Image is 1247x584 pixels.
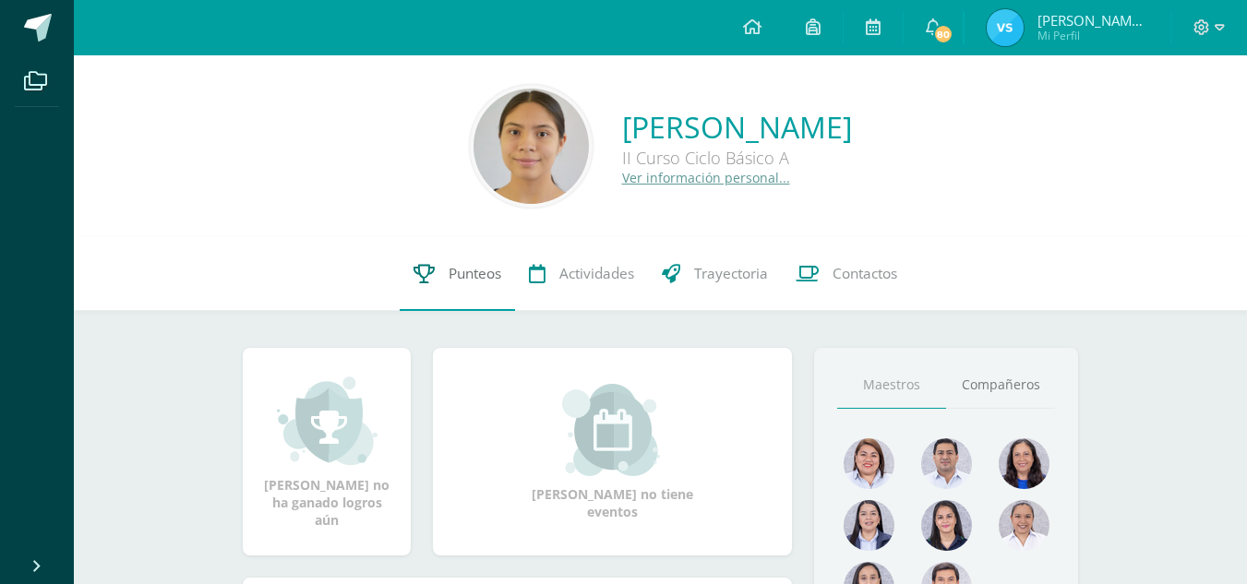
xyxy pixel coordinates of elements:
div: [PERSON_NAME] no ha ganado logros aún [261,375,392,529]
img: event_small.png [562,384,663,476]
img: achievement_small.png [277,375,378,467]
a: Punteos [400,237,515,311]
span: Punteos [449,264,501,283]
img: d869f4b24ccbd30dc0e31b0593f8f022.png [999,500,1049,551]
a: Contactos [782,237,911,311]
a: Maestros [837,362,946,409]
div: [PERSON_NAME] no tiene eventos [521,384,705,520]
img: d792aa8378611bc2176bef7acb84e6b1.png [844,500,894,551]
img: 9ac376e517150ea7a947938ae8e8916a.png [987,9,1024,46]
span: Trayectoria [694,264,768,283]
img: 4aef44b995f79eb6d25e8fea3fba8193.png [999,438,1049,489]
span: [PERSON_NAME][US_STATE] [1037,11,1148,30]
a: Compañeros [946,362,1055,409]
img: 915cdc7588786fd8223dd02568f7fda0.png [844,438,894,489]
span: Actividades [559,264,634,283]
img: 6bc5668d4199ea03c0854e21131151f7.png [921,500,972,551]
a: [PERSON_NAME] [622,107,852,147]
a: Trayectoria [648,237,782,311]
a: Actividades [515,237,648,311]
div: II Curso Ciclo Básico A [622,147,852,169]
span: Contactos [833,264,897,283]
span: Mi Perfil [1037,28,1148,43]
a: Ver información personal... [622,169,790,186]
span: 80 [933,24,953,44]
img: 0e82cc7bcdc9af6e4243af6c8f807e9d.png [474,89,589,204]
img: 9a0812c6f881ddad7942b4244ed4a083.png [921,438,972,489]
